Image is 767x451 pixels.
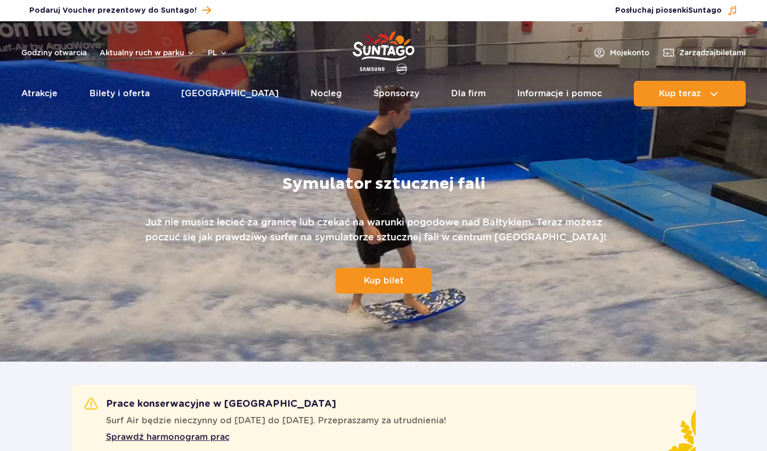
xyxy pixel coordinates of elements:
a: Sponsorzy [373,81,419,106]
a: Nocleg [311,81,342,106]
button: Aktualny ruch w parku [100,48,195,57]
a: Mojekonto [593,46,649,59]
h2: Prace konserwacyjne w [GEOGRAPHIC_DATA] [85,398,336,411]
button: Kup teraz [634,81,746,106]
a: Podaruj Voucher prezentowy do Suntago! [29,3,211,18]
button: pl [208,47,228,58]
a: Bilety i oferta [89,81,150,106]
a: [GEOGRAPHIC_DATA] [181,81,279,106]
span: Suntago [688,7,722,14]
a: Zarządzajbiletami [662,46,746,59]
span: Surf Air będzie nieczynny od [DATE] do [DATE]. Przepraszamy za utrudnienia! [106,415,446,427]
button: Posłuchaj piosenkiSuntago [615,5,738,16]
span: Moje konto [610,47,649,58]
a: Informacje i pomoc [517,81,602,106]
a: Dla firm [451,81,486,106]
a: Atrakcje [21,81,58,106]
p: Już nie musisz lecieć za granicę lub czekać na warunki pogodowe nad Bałtykiem. Teraz możesz poczu... [145,215,622,245]
a: Park of Poland [353,27,414,76]
span: Kup bilet [364,275,404,286]
span: Kup teraz [659,89,701,98]
span: Posłuchaj piosenki [615,5,722,16]
span: Sprawdź harmonogram prac [106,431,230,444]
a: Godziny otwarcia [21,47,87,58]
a: Kup bilet [336,268,431,294]
h1: Symulator sztucznej fali [282,174,485,194]
span: Podaruj Voucher prezentowy do Suntago! [29,5,197,16]
span: Zarządzaj biletami [679,47,746,58]
a: Sprawdź harmonogram prac [106,431,683,444]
